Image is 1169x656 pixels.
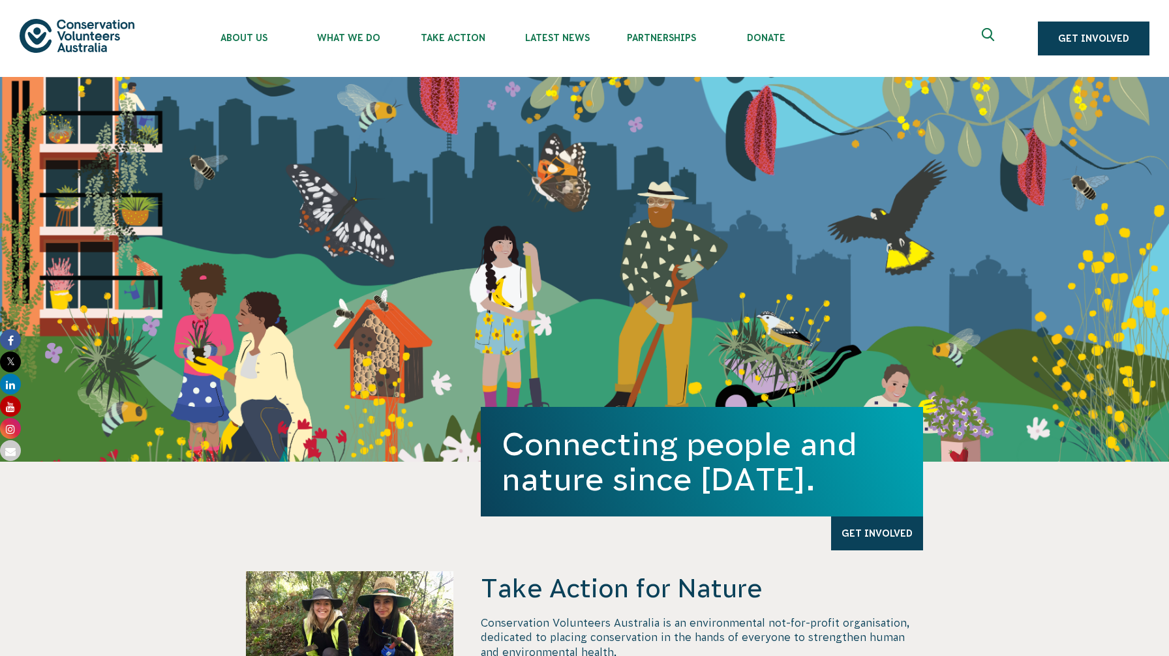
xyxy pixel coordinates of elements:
[831,516,923,550] a: Get Involved
[505,33,609,43] span: Latest News
[1038,22,1149,55] a: Get Involved
[502,426,902,497] h1: Connecting people and nature since [DATE].
[974,23,1005,54] button: Expand search box Close search box
[982,28,998,49] span: Expand search box
[609,33,714,43] span: Partnerships
[296,33,401,43] span: What We Do
[20,19,134,52] img: logo.svg
[192,33,296,43] span: About Us
[714,33,818,43] span: Donate
[481,571,923,605] h4: Take Action for Nature
[401,33,505,43] span: Take Action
